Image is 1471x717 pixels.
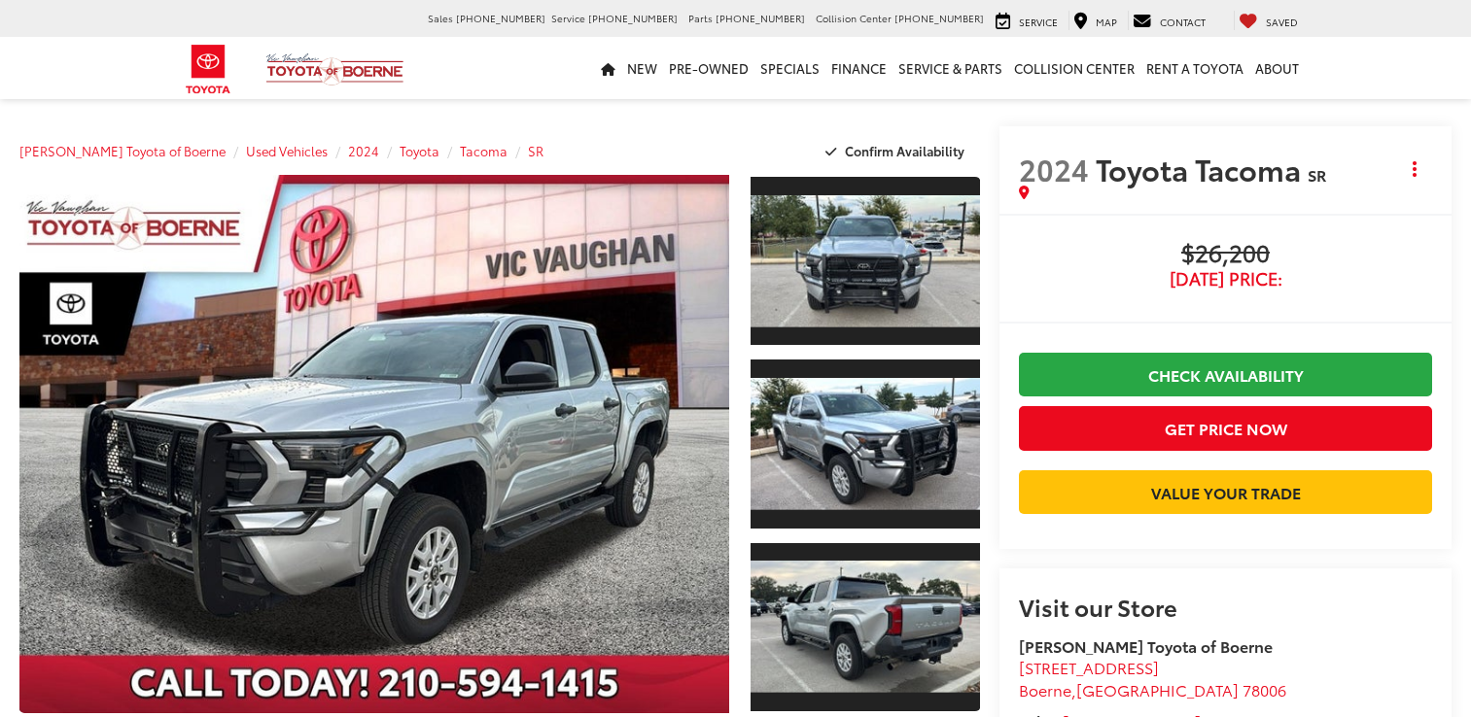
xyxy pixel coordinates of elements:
[400,142,439,159] a: Toyota
[1019,269,1432,289] span: [DATE] Price:
[1019,656,1159,678] span: [STREET_ADDRESS]
[1234,11,1303,30] a: My Saved Vehicles
[754,37,825,99] a: Specials
[172,38,245,101] img: Toyota
[595,37,621,99] a: Home
[1140,37,1249,99] a: Rent a Toyota
[456,11,545,25] span: [PHONE_NUMBER]
[348,142,379,159] a: 2024
[825,37,893,99] a: Finance
[1249,37,1305,99] a: About
[1019,148,1089,189] span: 2024
[1096,148,1308,189] span: Toyota Tacoma
[751,175,980,347] a: Expand Photo 1
[1008,37,1140,99] a: Collision Center
[1019,406,1432,450] button: Get Price Now
[1160,15,1206,29] span: Contact
[460,142,508,159] a: Tacoma
[893,37,1008,99] a: Service & Parts: Opens in a new tab
[1019,240,1432,269] span: $26,200
[1019,353,1432,396] a: Check Availability
[894,11,984,25] span: [PHONE_NUMBER]
[751,358,980,529] a: Expand Photo 2
[1266,15,1298,29] span: Saved
[1068,11,1122,30] a: Map
[816,11,892,25] span: Collision Center
[19,142,226,159] a: [PERSON_NAME] Toyota of Boerne
[1243,678,1286,700] span: 78006
[1413,161,1417,177] span: dropdown dots
[1019,678,1071,700] span: Boerne
[621,37,663,99] a: New
[19,175,729,713] a: Expand Photo 0
[815,134,981,168] button: Confirm Availability
[748,195,982,327] img: 2024 Toyota Tacoma SR
[663,37,754,99] a: Pre-Owned
[1019,656,1286,700] a: [STREET_ADDRESS] Boerne,[GEOGRAPHIC_DATA] 78006
[688,11,713,25] span: Parts
[991,11,1063,30] a: Service
[528,142,543,159] a: SR
[1096,15,1117,29] span: Map
[716,11,805,25] span: [PHONE_NUMBER]
[1019,15,1058,29] span: Service
[551,11,585,25] span: Service
[1128,11,1210,30] a: Contact
[748,561,982,693] img: 2024 Toyota Tacoma SR
[428,11,453,25] span: Sales
[588,11,678,25] span: [PHONE_NUMBER]
[1019,594,1432,619] h2: Visit our Store
[1019,470,1432,514] a: Value Your Trade
[265,52,404,86] img: Vic Vaughan Toyota of Boerne
[1076,678,1239,700] span: [GEOGRAPHIC_DATA]
[845,142,964,159] span: Confirm Availability
[748,378,982,510] img: 2024 Toyota Tacoma SR
[751,541,980,713] a: Expand Photo 3
[1019,634,1273,657] strong: [PERSON_NAME] Toyota of Boerne
[13,173,736,715] img: 2024 Toyota Tacoma SR
[246,142,328,159] a: Used Vehicles
[1398,152,1432,186] button: Actions
[1019,678,1286,700] span: ,
[1308,163,1326,186] span: SR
